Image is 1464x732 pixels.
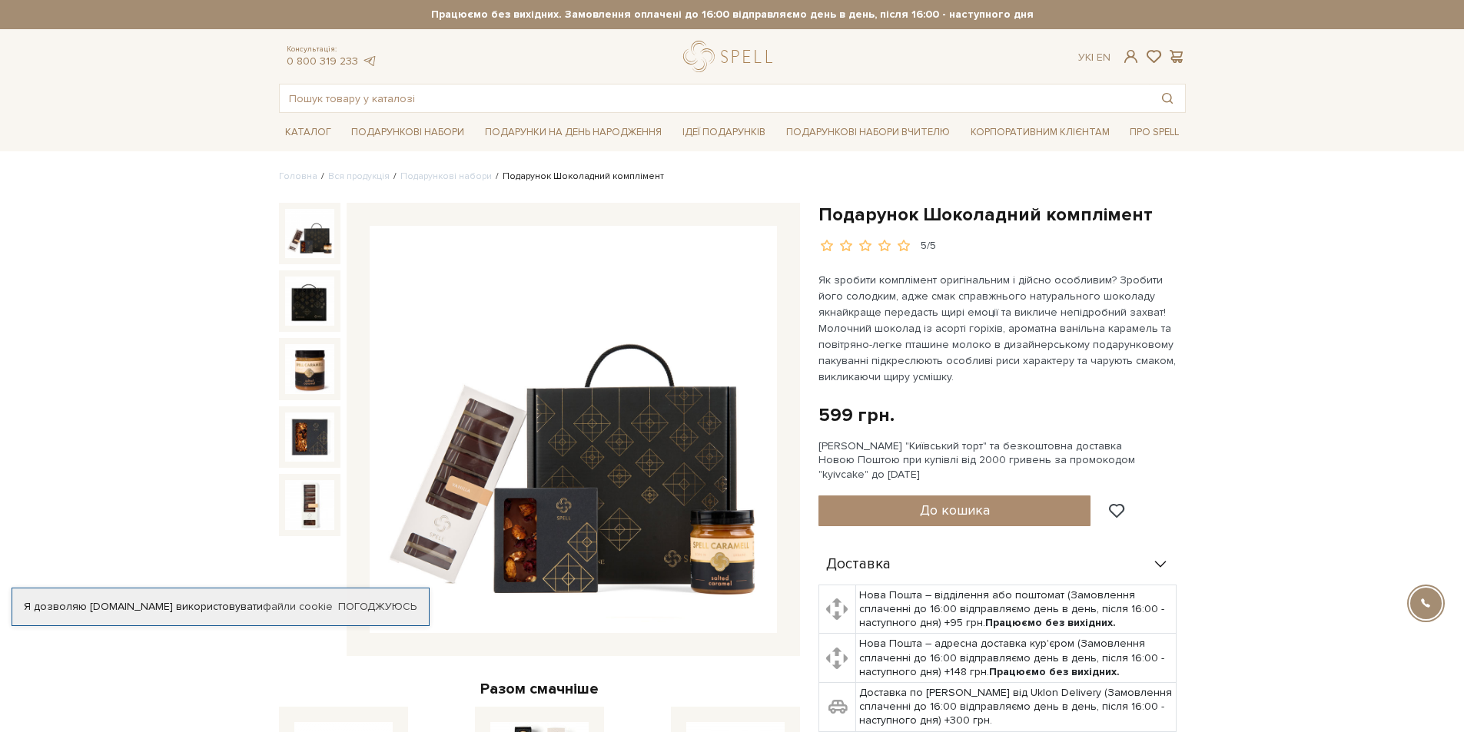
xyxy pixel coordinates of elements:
[285,344,334,393] img: Подарунок Шоколадний комплімент
[279,679,800,699] div: Разом смачніше
[492,170,664,184] li: Подарунок Шоколадний комплімент
[676,121,772,144] a: Ідеї подарунків
[279,171,317,182] a: Головна
[328,171,390,182] a: Вся продукція
[287,55,358,68] a: 0 800 319 233
[1124,121,1185,144] a: Про Spell
[263,600,333,613] a: файли cookie
[818,439,1186,482] div: [PERSON_NAME] "Київський торт" та безкоштовна доставка Новою Поштою при купівлі від 2000 гривень ...
[285,277,334,326] img: Подарунок Шоколадний комплімент
[920,502,990,518] span: До кошика
[345,121,470,144] a: Подарункові набори
[1078,51,1110,65] div: Ук
[12,600,429,614] div: Я дозволяю [DOMAIN_NAME] використовувати
[1150,84,1185,112] button: Пошук товару у каталозі
[1091,51,1094,64] span: |
[921,239,936,253] div: 5/5
[287,45,377,55] span: Консультація:
[683,41,779,72] a: logo
[285,480,334,529] img: Подарунок Шоколадний комплімент
[279,8,1186,22] strong: Працюємо без вихідних. Замовлення оплачені до 16:00 відправляємо день в день, після 16:00 - насту...
[338,600,417,614] a: Погоджуюсь
[856,683,1177,732] td: Доставка по [PERSON_NAME] від Uklon Delivery (Замовлення сплаченні до 16:00 відправляємо день в д...
[280,84,1150,112] input: Пошук товару у каталозі
[285,412,334,462] img: Подарунок Шоколадний комплімент
[479,121,668,144] a: Подарунки на День народження
[818,272,1179,385] p: Як зробити комплімент оригінальним і дійсно особливим? Зробити його солодким, адже смак справжньо...
[1097,51,1110,64] a: En
[818,403,895,427] div: 599 грн.
[362,55,377,68] a: telegram
[370,226,777,633] img: Подарунок Шоколадний комплімент
[856,634,1177,683] td: Нова Пошта – адресна доставка кур'єром (Замовлення сплаченні до 16:00 відправляємо день в день, п...
[989,665,1120,678] b: Працюємо без вихідних.
[818,495,1091,526] button: До кошика
[285,209,334,258] img: Подарунок Шоколадний комплімент
[985,616,1116,629] b: Працюємо без вихідних.
[279,121,337,144] a: Каталог
[780,119,956,145] a: Подарункові набори Вчителю
[400,171,492,182] a: Подарункові набори
[818,203,1186,227] h1: Подарунок Шоколадний комплімент
[826,558,891,571] span: Доставка
[964,121,1116,144] a: Корпоративним клієнтам
[856,585,1177,634] td: Нова Пошта – відділення або поштомат (Замовлення сплаченні до 16:00 відправляємо день в день, піс...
